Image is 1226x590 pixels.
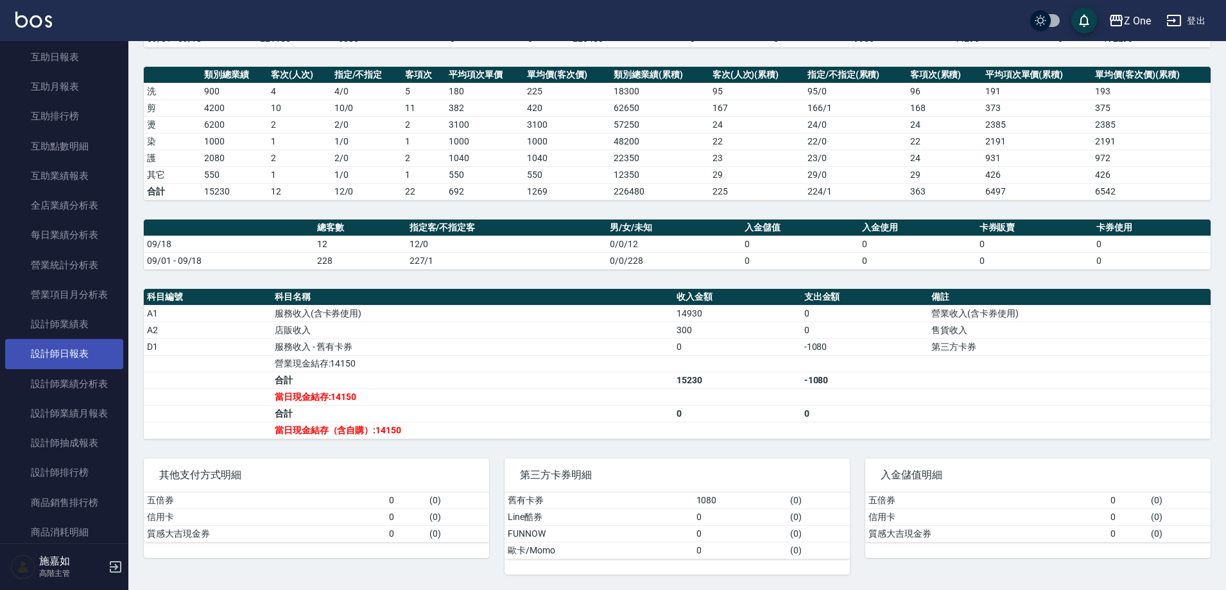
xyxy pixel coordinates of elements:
[801,405,929,422] td: 0
[1161,9,1211,33] button: 登出
[610,183,709,200] td: 226480
[386,525,426,542] td: 0
[693,508,788,525] td: 0
[201,100,268,116] td: 4200
[331,116,402,133] td: 2 / 0
[709,150,804,166] td: 23
[787,508,850,525] td: ( 0 )
[144,322,272,338] td: A2
[709,116,804,133] td: 24
[144,133,201,150] td: 染
[5,72,123,101] a: 互助月報表
[314,236,406,252] td: 12
[272,305,673,322] td: 服務收入(含卡券使用)
[709,83,804,100] td: 95
[144,83,201,100] td: 洗
[5,339,123,369] a: 設計師日報表
[607,252,741,269] td: 0/0/228
[610,100,709,116] td: 62650
[272,388,673,405] td: 當日現金結存:14150
[5,250,123,280] a: 營業統計分析表
[673,372,801,388] td: 15230
[907,183,982,200] td: 363
[804,150,907,166] td: 23 / 0
[272,322,673,338] td: 店販收入
[1148,508,1211,525] td: ( 0 )
[10,554,36,580] img: Person
[801,372,929,388] td: -1080
[1092,67,1211,83] th: 單均價(客次價)(累積)
[201,83,268,100] td: 900
[865,508,1107,525] td: 信用卡
[928,289,1211,306] th: 備註
[426,492,489,509] td: ( 0 )
[144,183,201,200] td: 合計
[907,150,982,166] td: 24
[982,100,1092,116] td: 373
[907,100,982,116] td: 168
[268,166,331,183] td: 1
[865,492,1107,509] td: 五倍券
[1107,525,1148,542] td: 0
[386,508,426,525] td: 0
[928,305,1211,322] td: 營業收入(含卡券使用)
[445,116,524,133] td: 3100
[144,492,386,509] td: 五倍券
[402,150,445,166] td: 2
[201,183,268,200] td: 15230
[1092,100,1211,116] td: 375
[610,150,709,166] td: 22350
[426,525,489,542] td: ( 0 )
[1124,13,1151,29] div: Z One
[402,100,445,116] td: 11
[331,183,402,200] td: 12/0
[445,67,524,83] th: 平均項次單價
[445,83,524,100] td: 180
[39,568,105,579] p: 高階主管
[144,150,201,166] td: 護
[610,133,709,150] td: 48200
[331,83,402,100] td: 4 / 0
[331,133,402,150] td: 1 / 0
[741,252,859,269] td: 0
[693,525,788,542] td: 0
[201,150,268,166] td: 2080
[976,220,1094,236] th: 卡券販賣
[144,508,386,525] td: 信用卡
[159,469,474,482] span: 其他支付方式明細
[5,220,123,250] a: 每日業績分析表
[741,220,859,236] th: 入金儲值
[144,305,272,322] td: A1
[520,469,834,482] span: 第三方卡券明細
[331,100,402,116] td: 10 / 0
[402,133,445,150] td: 1
[1092,116,1211,133] td: 2385
[693,492,788,509] td: 1080
[610,83,709,100] td: 18300
[268,116,331,133] td: 2
[801,289,929,306] th: 支出金額
[272,338,673,355] td: 服務收入 - 舊有卡券
[928,338,1211,355] td: 第三方卡券
[1092,83,1211,100] td: 193
[505,525,693,542] td: FUNNOW
[709,183,804,200] td: 225
[610,67,709,83] th: 類別總業績(累積)
[144,289,1211,439] table: a dense table
[982,133,1092,150] td: 2191
[787,525,850,542] td: ( 0 )
[1107,508,1148,525] td: 0
[1093,236,1211,252] td: 0
[982,183,1092,200] td: 6497
[268,83,331,100] td: 4
[445,166,524,183] td: 550
[5,132,123,161] a: 互助點數明細
[709,166,804,183] td: 29
[268,183,331,200] td: 12
[976,252,1094,269] td: 0
[673,305,801,322] td: 14930
[5,488,123,517] a: 商品銷售排行榜
[741,236,859,252] td: 0
[982,150,1092,166] td: 931
[272,372,673,388] td: 合計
